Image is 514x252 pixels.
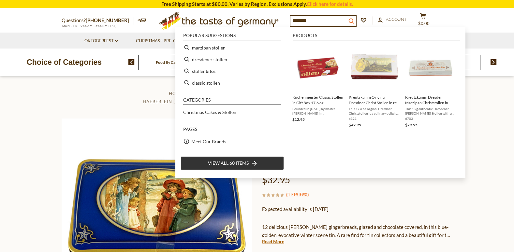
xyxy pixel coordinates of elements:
li: Kuchenmeister Classic Stollen in Gift Box 17.6 oz [290,42,346,131]
span: This 1 kg authentic Dresdener [PERSON_NAME] Stollen with a core of premium marzipan is a culinary... [405,106,456,116]
a: Kuchenmeister Classic Stollen BoxKuchenmeister Classic Stollen in Gift Box 17.6 ozFounded in [DAT... [292,44,344,128]
li: Kreutzkamm Original Dresdner Christ Stollen in red gift box, 17.6 oz (500g) [346,42,403,131]
span: Kreutzkamm Original Dresdner Christ Stollen in red gift box, 17.6 oz (500g) [349,94,400,105]
b: bites [206,67,215,75]
li: stollen bites [181,65,284,77]
a: Christmas - PRE-ORDER [136,37,192,45]
a: Read More [262,238,284,245]
img: next arrow [491,59,497,65]
span: 6703 [405,116,456,121]
a: Home [169,91,183,96]
a: Food By Category [156,60,187,65]
p: 12 delicious [PERSON_NAME] gingerbreads, glazed and chocolate covered, in this blue-golden, evoca... [262,223,453,239]
li: Christmas Cakes & Stollen [181,106,284,118]
span: Founded in [DATE] by master [PERSON_NAME] in [GEOGRAPHIC_DATA], [GEOGRAPHIC_DATA], [PERSON_NAME] ... [292,106,344,116]
a: Click here for details. [307,1,353,7]
button: $0.00 [414,13,433,29]
a: Oktoberfest [84,37,118,45]
span: $12.95 [292,117,305,122]
span: $79.95 [405,122,418,127]
li: marzipan stollen [181,42,284,53]
li: Products [293,33,460,40]
li: Pages [183,127,281,134]
li: View all 60 items [181,156,284,170]
span: MON - FRI, 9:00AM - 5:00PM (EST) [62,24,117,28]
li: Popular suggestions [183,33,281,40]
span: ( ) [286,191,309,198]
p: Expected availability is [DATE] [262,205,453,213]
span: $0.00 [418,21,430,26]
a: 0 Reviews [287,191,307,198]
li: Meet Our Brands [181,135,284,147]
a: Haeberlein [PERSON_NAME] [PERSON_NAME] Rounds in Nostalgic Blue Gift Tin Case, 5.3 oz [143,99,371,104]
span: $32.95 [262,174,290,185]
a: Kreutzkamm Original Dresdner Christ Stollen in red gift box, 17.6 oz (500g)This 17.6 oz orginal D... [349,44,400,128]
a: [PHONE_NUMBER] [86,17,129,23]
a: Meet Our Brands [191,138,226,145]
span: Kreutzkamm Dresden Marzipan Christstollen in white gift pack, 35.3 oz (1000g) [405,94,456,105]
a: Account [378,16,407,23]
li: classic stollen [181,77,284,89]
div: Instant Search Results [175,27,465,178]
span: View all 60 items [208,160,249,167]
img: previous arrow [128,59,135,65]
li: Categories [183,98,281,105]
li: Kreutzkamm Dresden Marzipan Christstollen in white gift pack, 35.3 oz (1000g) [403,42,459,131]
a: Kreutzkamm Dresden Marzipan Christstollen in white gift pack, 35.3 oz (1000g)This 1 kg authentic ... [405,44,456,128]
img: Kuchenmeister Classic Stollen Box [294,44,342,91]
li: dresdener stollen [181,53,284,65]
span: $42.95 [349,122,361,127]
p: Questions? [62,16,134,25]
span: Kuchenmeister Classic Stollen in Gift Box 17.6 oz [292,94,344,105]
span: 6321 [349,116,400,121]
span: This 17.6 oz orginal Dresdner Christstollen is a culinary delight packaged in a decorative gift b... [349,106,400,116]
a: Christmas Cakes & Stollen [183,108,236,116]
span: Account [386,17,407,22]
